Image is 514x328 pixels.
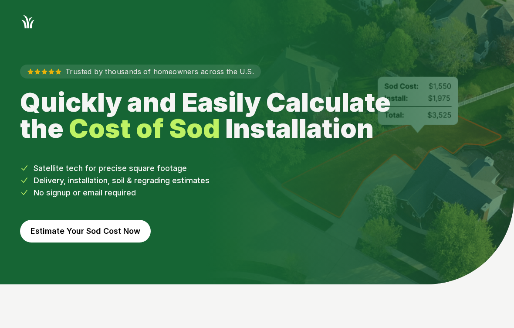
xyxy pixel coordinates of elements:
p: Trusted by thousands of homeowners across the U.S. [20,65,261,79]
strong: Cost of Sod [69,113,220,144]
span: estimates [172,176,210,185]
li: Satellite tech for precise square footage [20,162,494,174]
li: Delivery, installation, soil & regrading [20,174,494,187]
button: Estimate Your Sod Cost Now [20,220,151,243]
h1: Quickly and Easily Calculate the Installation [20,89,410,141]
li: No signup or email required [20,187,494,199]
